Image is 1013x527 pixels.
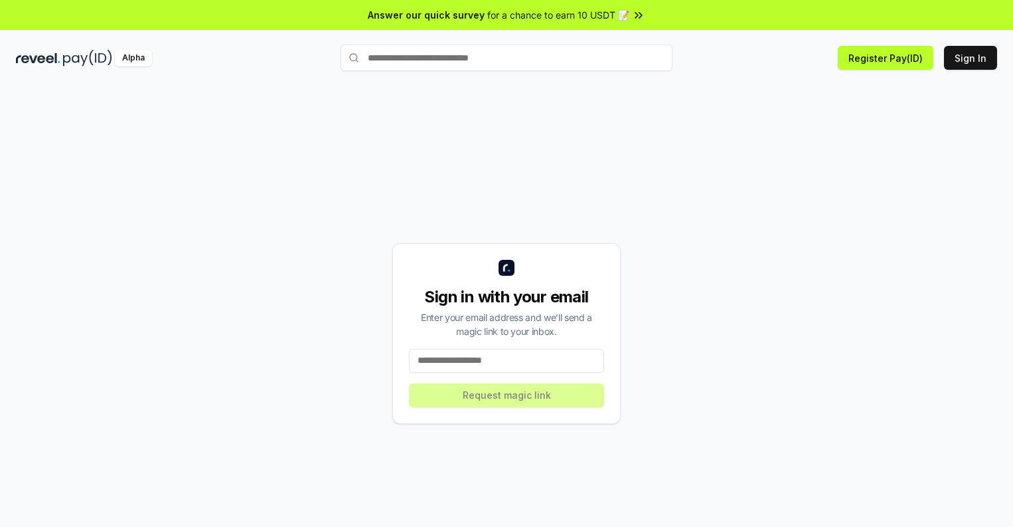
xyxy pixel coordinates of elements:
span: Answer our quick survey [368,8,485,22]
button: Sign In [944,46,997,70]
img: pay_id [63,50,112,66]
span: for a chance to earn 10 USDT 📝 [487,8,629,22]
div: Sign in with your email [409,286,604,308]
div: Alpha [115,50,152,66]
img: reveel_dark [16,50,60,66]
img: logo_small [499,260,514,276]
button: Register Pay(ID) [838,46,933,70]
div: Enter your email address and we’ll send a magic link to your inbox. [409,310,604,338]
